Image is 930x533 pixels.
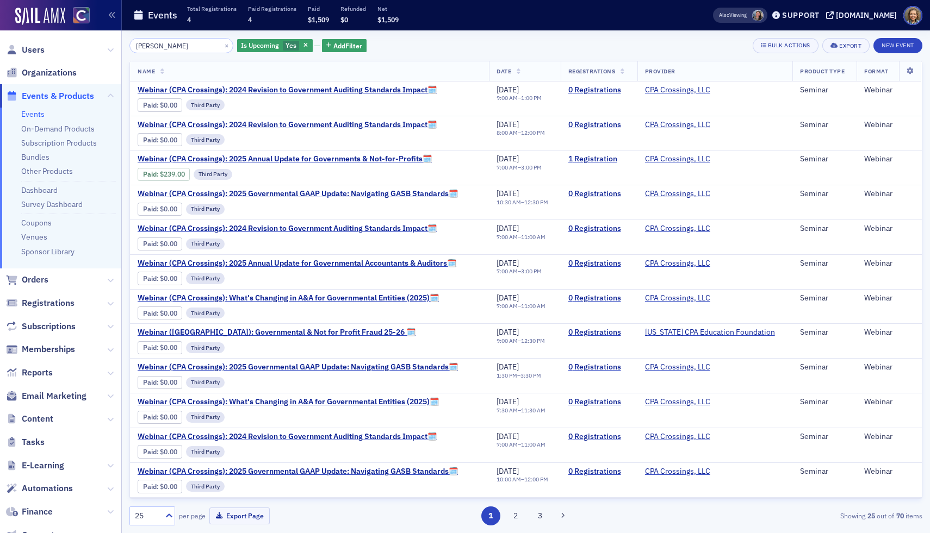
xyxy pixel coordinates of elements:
[138,328,416,337] a: Webinar ([GEOGRAPHIC_DATA]): Governmental & Not for Profit Fraud 25-26 🗓
[6,274,48,286] a: Orders
[645,154,710,164] a: CPA Crossings, LLC
[340,15,348,24] span: $0
[377,5,399,12] p: Net
[645,259,710,268] a: CPA Crossings, LLC
[645,224,710,234] a: CPA Crossings, LLC
[645,85,714,95] span: CPA Crossings, LLC
[864,67,888,75] span: Format
[800,120,849,130] div: Seminar
[497,199,548,206] div: –
[864,328,914,337] div: Webinar
[645,293,714,303] span: CPA Crossings, LLC
[497,397,519,406] span: [DATE]
[22,343,75,355] span: Memberships
[138,85,437,95] a: Webinar (CPA Crossings): 2024 Revision to Government Auditing Standards Impact🗓️
[836,10,897,20] div: [DOMAIN_NAME]
[21,138,97,148] a: Subscription Products
[129,38,233,53] input: Search…
[6,321,76,333] a: Subscriptions
[568,432,630,442] a: 0 Registrations
[800,432,849,442] div: Seminar
[645,120,710,130] a: CPA Crossings, LLC
[497,234,545,241] div: –
[568,67,616,75] span: Registrations
[864,259,914,268] div: Webinar
[894,511,906,521] strong: 70
[645,224,714,234] span: CPA Crossings, LLC
[138,154,432,164] span: Webinar (CPA Crossings): 2025 Annual Update for Governments & Not-for-Profits🗓️
[138,397,439,407] a: Webinar (CPA Crossings): What's Changing in A&A for Governmental Entities (2025)🗓️
[333,41,362,51] span: Add Filter
[143,309,160,317] span: :
[15,8,65,25] img: SailAMX
[143,482,157,491] a: Paid
[6,67,77,79] a: Organizations
[160,240,177,248] span: $0.00
[186,481,225,492] div: Third Party
[138,445,182,458] div: Paid: 0 - $0
[521,94,542,102] time: 1:00 PM
[377,15,399,24] span: $1,509
[800,67,845,75] span: Product Type
[160,482,177,491] span: $0.00
[521,129,545,136] time: 12:00 PM
[497,466,519,476] span: [DATE]
[6,343,75,355] a: Memberships
[521,267,542,275] time: 3:00 PM
[497,268,542,275] div: –
[497,302,518,310] time: 7:00 AM
[645,189,714,199] span: CPA Crossings, LLC
[138,467,458,476] a: Webinar (CPA Crossings): 2025 Governmental GAAP Update: Navigating GASB Standards🗓️
[143,309,157,317] a: Paid
[186,377,225,388] div: Third Party
[497,475,521,483] time: 10:00 AM
[138,203,182,216] div: Paid: 0 - $0
[138,362,458,372] a: Webinar (CPA Crossings): 2025 Governmental GAAP Update: Navigating GASB Standards🗓️
[521,406,545,414] time: 11:30 AM
[248,5,296,12] p: Paid Registrations
[143,205,160,213] span: :
[645,397,714,407] span: CPA Crossings, LLC
[645,467,714,476] span: CPA Crossings, LLC
[531,506,550,525] button: 3
[138,480,182,493] div: Paid: 0 - $0
[800,85,849,95] div: Seminar
[194,169,232,180] div: Third Party
[138,189,458,199] span: Webinar (CPA Crossings): 2025 Governmental GAAP Update: Navigating GASB Standards🗓️
[645,154,714,164] span: CPA Crossings, LLC
[873,40,922,49] a: New Event
[138,341,182,354] div: Paid: 0 - $0
[666,511,922,521] div: Showing out of items
[497,303,545,310] div: –
[800,224,849,234] div: Seminar
[186,273,225,284] div: Third Party
[138,259,456,268] span: Webinar (CPA Crossings): 2025 Annual Update for Governmental Accountants & Auditors🗓️
[497,372,517,379] time: 1:30 PM
[21,124,95,134] a: On-Demand Products
[187,15,191,24] span: 4
[21,199,83,209] a: Survey Dashboard
[864,189,914,199] div: Webinar
[143,274,157,283] a: Paid
[138,376,182,389] div: Paid: 0 - $0
[800,362,849,372] div: Seminar
[143,413,157,421] a: Paid
[22,297,75,309] span: Registrations
[497,198,521,206] time: 10:30 AM
[143,170,160,178] span: :
[22,460,64,472] span: E-Learning
[645,67,675,75] span: Provider
[22,67,77,79] span: Organizations
[864,432,914,442] div: Webinar
[65,7,90,26] a: View Homepage
[800,293,849,303] div: Seminar
[22,367,53,379] span: Reports
[568,362,630,372] a: 0 Registrations
[143,101,157,109] a: Paid
[21,166,73,176] a: Other Products
[22,482,73,494] span: Automations
[645,362,710,372] a: CPA Crossings, LLC
[308,15,329,24] span: $1,509
[800,397,849,407] div: Seminar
